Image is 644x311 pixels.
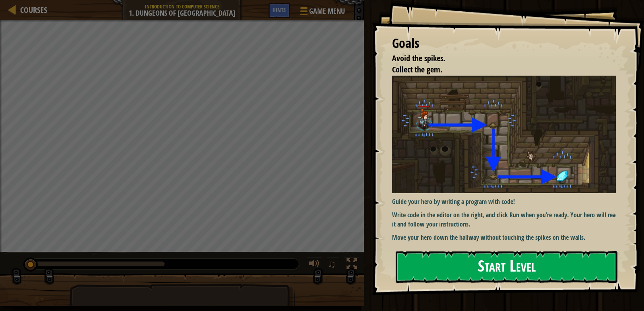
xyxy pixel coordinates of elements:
li: Collect the gem. [382,64,614,76]
li: Avoid the spikes. [382,53,614,64]
img: Dungeons of kithgard [392,76,622,193]
p: Move your hero down the hallway without touching the spikes on the walls. [392,233,622,242]
a: Courses [16,4,47,15]
p: Write code in the editor on the right, and click Run when you’re ready. Your hero will read it an... [392,210,622,229]
span: ♫ [328,258,336,270]
p: Guide your hero by writing a program with code! [392,197,622,206]
button: Adjust volume [306,257,322,273]
span: Collect the gem. [392,64,442,75]
span: Avoid the spikes. [392,53,445,64]
button: Start Level [396,251,617,283]
button: ♫ [326,257,340,273]
span: Courses [20,4,47,15]
div: Goals [392,34,616,53]
span: Game Menu [309,6,345,16]
button: Toggle fullscreen [344,257,360,273]
button: Game Menu [294,3,350,22]
span: Hints [272,6,286,14]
